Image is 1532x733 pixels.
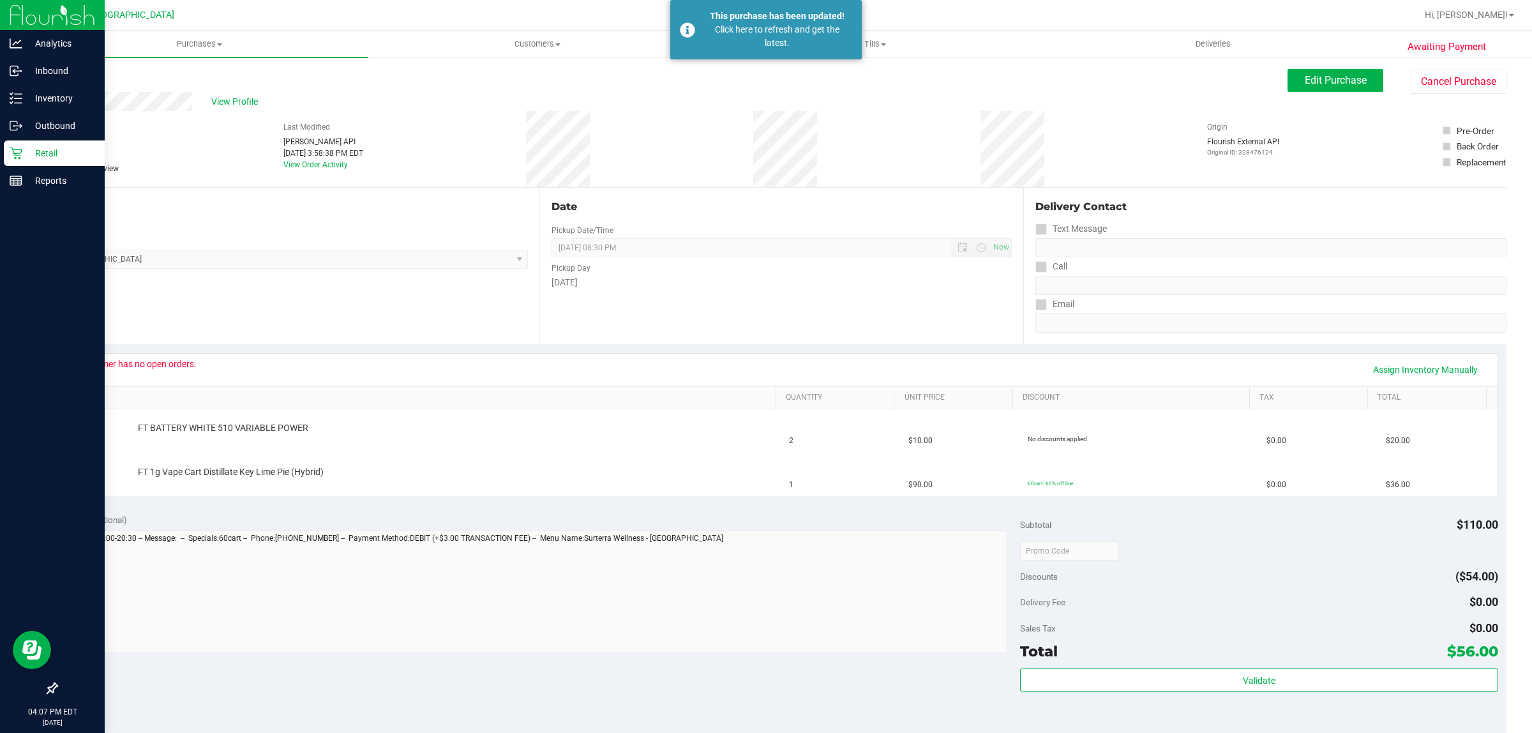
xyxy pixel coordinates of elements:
label: Origin [1207,121,1228,133]
iframe: Resource center [13,631,51,669]
span: Total [1020,642,1058,660]
p: Reports [22,173,99,188]
label: Pickup Date/Time [552,225,613,236]
p: Analytics [22,36,99,51]
span: $0.00 [1469,621,1498,635]
div: Pre-Order [1457,125,1494,137]
label: Call [1035,257,1067,276]
span: Discounts [1020,565,1058,588]
span: FT BATTERY WHITE 510 VARIABLE POWER [138,422,308,434]
span: Delivery Fee [1020,597,1065,607]
span: No discounts applied [1028,435,1087,442]
div: Delivery Contact [1035,199,1506,215]
span: ($54.00) [1455,570,1498,583]
div: Date [552,199,1011,215]
inline-svg: Analytics [10,37,22,50]
span: Validate [1243,676,1275,686]
inline-svg: Retail [10,147,22,160]
span: $90.00 [908,479,933,491]
a: Quantity [786,393,889,403]
p: Original ID: 328476124 [1207,147,1279,157]
input: Promo Code [1020,541,1119,561]
span: $0.00 [1469,595,1498,608]
button: Validate [1020,669,1498,691]
span: Subtotal [1020,520,1051,530]
a: Deliveries [1044,31,1382,57]
button: Cancel Purchase [1411,70,1506,94]
span: $56.00 [1447,642,1498,660]
p: Inventory [22,91,99,106]
div: Customer has no open orders. [77,359,197,369]
p: Outbound [22,118,99,133]
div: [DATE] [552,276,1011,289]
p: Inbound [22,63,99,79]
label: Last Modified [283,121,330,133]
span: $110.00 [1457,518,1498,531]
a: Discount [1023,393,1244,403]
div: Flourish External API [1207,136,1279,157]
span: $36.00 [1386,479,1410,491]
a: SKU [75,393,771,403]
inline-svg: Outbound [10,119,22,132]
label: Email [1035,295,1074,314]
span: Deliveries [1178,38,1248,50]
span: View Profile [211,95,262,109]
span: [GEOGRAPHIC_DATA] [87,10,174,20]
inline-svg: Inventory [10,92,22,105]
span: Tills [707,38,1043,50]
div: Location [56,199,528,215]
inline-svg: Reports [10,174,22,187]
span: Purchases [31,38,368,50]
span: Sales Tax [1020,623,1056,633]
label: Text Message [1035,220,1107,238]
span: Customers [369,38,705,50]
span: $0.00 [1266,435,1286,447]
a: Total [1378,393,1481,403]
span: Hi, [PERSON_NAME]! [1425,10,1508,20]
button: Edit Purchase [1288,69,1383,92]
span: Edit Purchase [1305,74,1367,86]
p: 04:07 PM EDT [6,706,99,718]
div: Back Order [1457,140,1499,153]
label: Pickup Day [552,262,590,274]
a: Assign Inventory Manually [1365,359,1486,381]
span: $20.00 [1386,435,1410,447]
a: Purchases [31,31,368,57]
span: 1 [789,479,793,491]
input: Format: (999) 999-9999 [1035,276,1506,295]
span: $0.00 [1266,479,1286,491]
span: $10.00 [908,435,933,447]
a: Tax [1259,393,1363,403]
input: Format: (999) 999-9999 [1035,238,1506,257]
span: 2 [789,435,793,447]
a: View Order Activity [283,160,348,169]
span: FT 1g Vape Cart Distillate Key Lime Pie (Hybrid) [138,466,324,478]
span: 60cart: 60% off line [1028,480,1073,487]
p: Retail [22,146,99,161]
div: [DATE] 3:58:38 PM EDT [283,147,363,159]
a: Unit Price [905,393,1008,403]
a: Customers [368,31,706,57]
div: Click here to refresh and get the latest. [702,23,852,50]
div: [PERSON_NAME] API [283,136,363,147]
p: [DATE] [6,718,99,727]
inline-svg: Inbound [10,64,22,77]
a: Tills [706,31,1044,57]
div: Replacement [1457,156,1506,169]
span: Awaiting Payment [1408,40,1486,54]
div: This purchase has been updated! [702,10,852,23]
